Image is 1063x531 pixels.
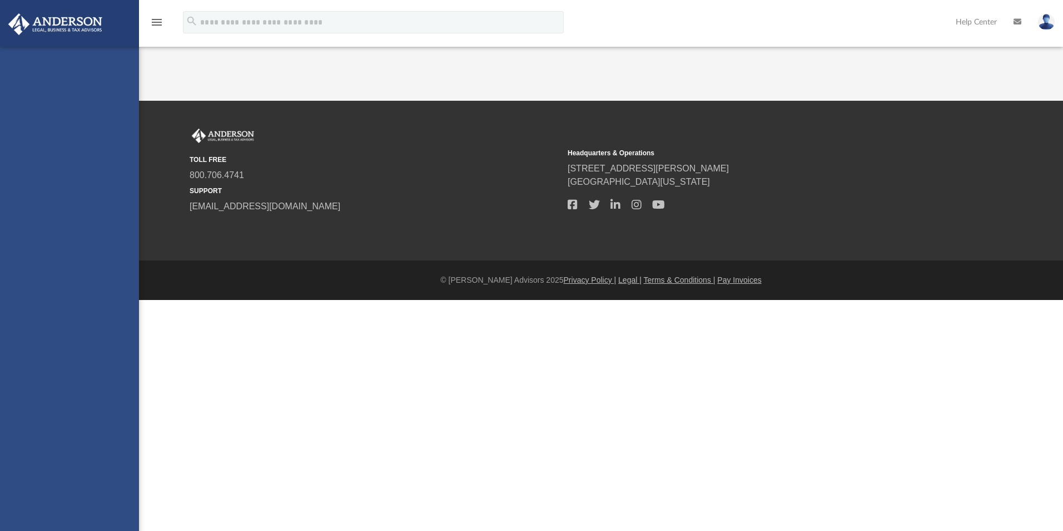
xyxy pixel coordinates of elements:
a: [STREET_ADDRESS][PERSON_NAME] [568,164,729,173]
small: TOLL FREE [190,155,560,165]
a: menu [150,21,163,29]
i: search [186,15,198,27]
div: © [PERSON_NAME] Advisors 2025 [139,274,1063,286]
a: [GEOGRAPHIC_DATA][US_STATE] [568,177,710,186]
a: Pay Invoices [717,276,761,284]
img: Anderson Advisors Platinum Portal [190,129,256,143]
a: Terms & Conditions | [644,276,716,284]
a: 800.706.4741 [190,170,244,180]
a: Legal | [618,276,642,284]
a: [EMAIL_ADDRESS][DOMAIN_NAME] [190,201,340,211]
small: Headquarters & Operations [568,148,938,158]
i: menu [150,16,163,29]
a: Privacy Policy | [564,276,617,284]
img: User Pic [1038,14,1055,30]
img: Anderson Advisors Platinum Portal [5,13,106,35]
small: SUPPORT [190,186,560,196]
